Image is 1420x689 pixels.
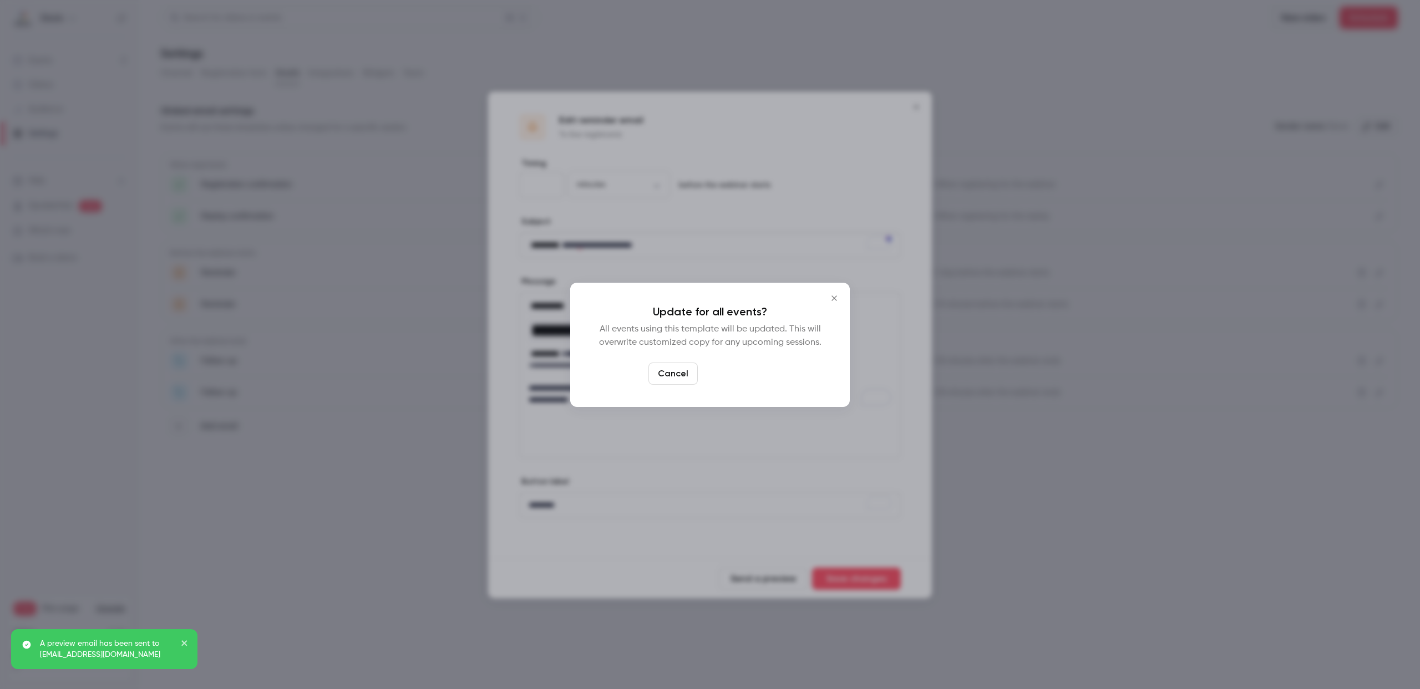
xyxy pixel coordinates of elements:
[40,638,173,660] p: A preview email has been sent to [EMAIL_ADDRESS][DOMAIN_NAME]
[181,638,189,651] button: close
[592,305,828,318] p: Update for all events?
[823,287,845,309] button: Close
[648,363,698,385] button: Cancel
[592,323,828,349] p: All events using this template will be updated. This will overwrite customized copy for any upcom...
[702,363,772,385] button: Yes, update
